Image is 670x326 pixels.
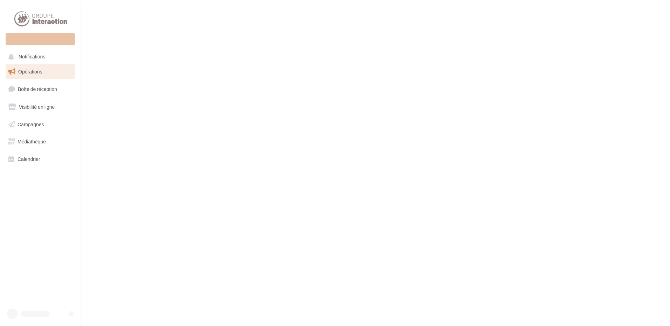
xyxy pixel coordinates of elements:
[4,81,76,97] a: Boîte de réception
[6,33,75,45] div: Nouvelle campagne
[19,104,55,110] span: Visibilité en ligne
[18,69,42,75] span: Opérations
[18,86,57,92] span: Boîte de réception
[4,152,76,166] a: Calendrier
[18,156,40,162] span: Calendrier
[4,134,76,149] a: Médiathèque
[18,121,44,127] span: Campagnes
[4,100,76,114] a: Visibilité en ligne
[4,117,76,132] a: Campagnes
[19,54,45,60] span: Notifications
[4,64,76,79] a: Opérations
[18,139,46,144] span: Médiathèque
